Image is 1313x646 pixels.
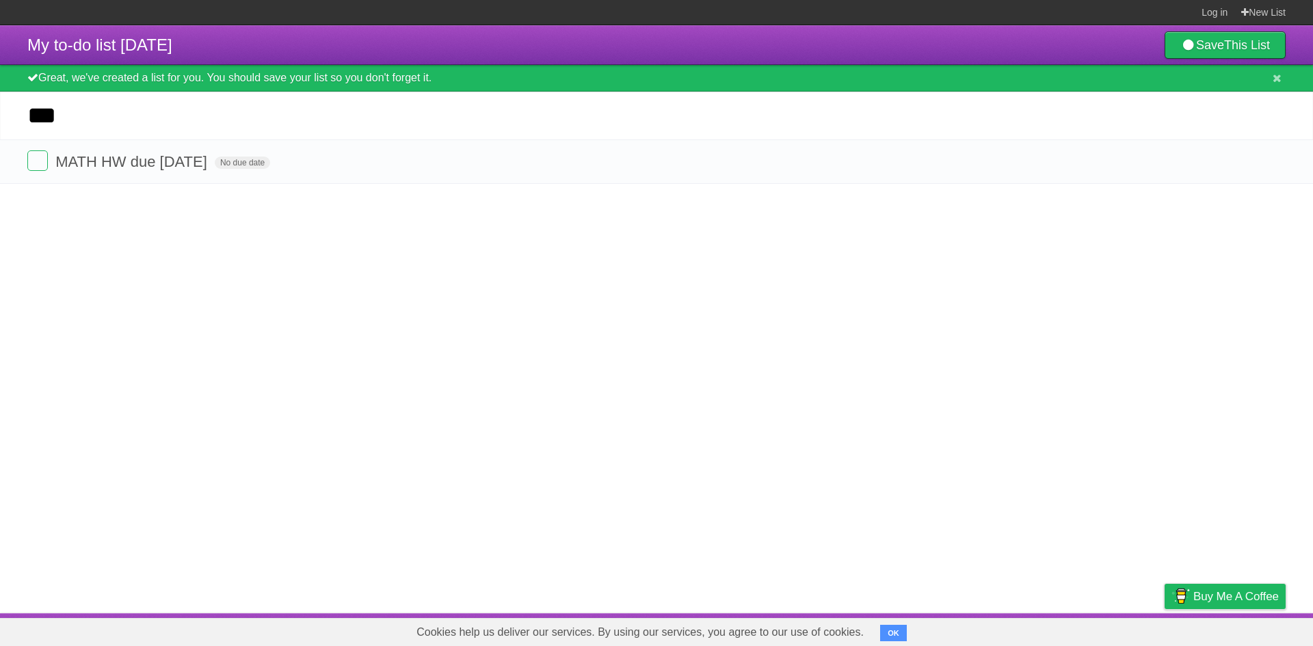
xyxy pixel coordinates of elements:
a: About [983,617,1011,643]
a: Terms [1100,617,1130,643]
label: Done [27,150,48,171]
span: Buy me a coffee [1193,584,1279,608]
span: MATH HW due [DATE] [55,153,211,170]
img: Buy me a coffee [1171,584,1190,608]
span: Cookies help us deliver our services. By using our services, you agree to our use of cookies. [403,619,877,646]
a: Buy me a coffee [1165,584,1286,609]
a: Developers [1028,617,1083,643]
span: My to-do list [DATE] [27,36,172,54]
b: This List [1224,38,1270,52]
button: OK [880,625,907,641]
a: Privacy [1147,617,1182,643]
a: SaveThis List [1165,31,1286,59]
a: Suggest a feature [1199,617,1286,643]
span: No due date [215,157,270,169]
